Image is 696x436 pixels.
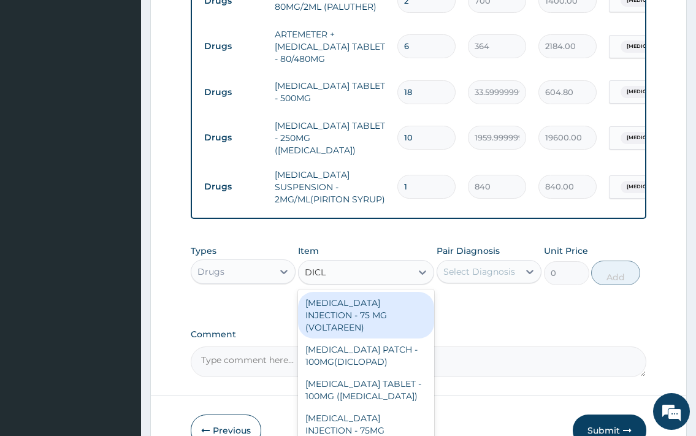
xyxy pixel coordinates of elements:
span: We're online! [71,136,169,260]
span: [MEDICAL_DATA] [621,132,678,144]
span: [MEDICAL_DATA] [621,181,678,193]
div: [MEDICAL_DATA] INJECTION - 75 MG (VOLTAREEN) [298,292,435,338]
button: Add [591,261,640,285]
label: Pair Diagnosis [437,245,500,257]
td: Drugs [198,126,269,149]
td: [MEDICAL_DATA] TABLET - 500MG [269,74,391,110]
textarea: Type your message and hit 'Enter' [6,299,234,342]
img: d_794563401_company_1708531726252_794563401 [23,61,50,92]
div: Minimize live chat window [201,6,231,36]
div: [MEDICAL_DATA] TABLET - 100MG ([MEDICAL_DATA]) [298,373,435,407]
div: Chat with us now [64,69,206,85]
label: Unit Price [544,245,588,257]
td: Drugs [198,35,269,58]
label: Types [191,246,216,256]
td: Drugs [198,175,269,198]
label: Comment [191,329,646,340]
td: Drugs [198,81,269,104]
td: ARTEMETER + [MEDICAL_DATA] TABLET - 80/480MG [269,22,391,71]
div: Drugs [197,266,224,278]
td: [MEDICAL_DATA] TABLET - 250MG ([MEDICAL_DATA]) [269,113,391,163]
div: Select Diagnosis [443,266,515,278]
label: Item [298,245,319,257]
span: [MEDICAL_DATA] [621,40,678,53]
div: [MEDICAL_DATA] PATCH - 100MG(DICLOPAD) [298,338,435,373]
span: [MEDICAL_DATA] [621,86,678,98]
td: [MEDICAL_DATA] SUSPENSION - 2MG/ML(PIRITON SYRUP) [269,163,391,212]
